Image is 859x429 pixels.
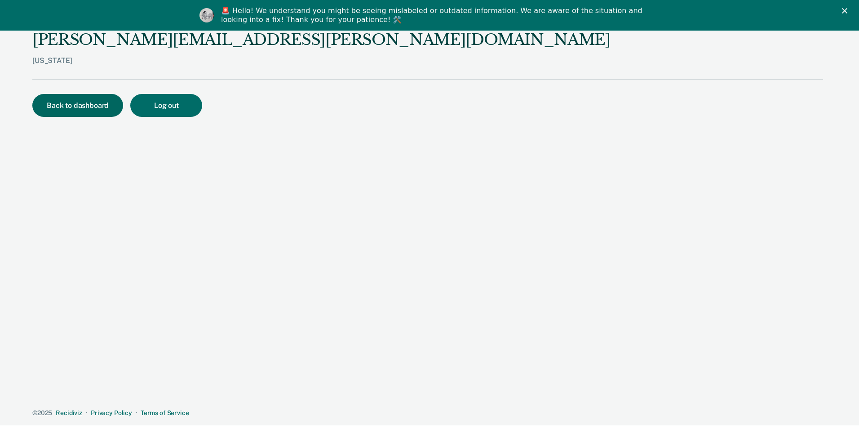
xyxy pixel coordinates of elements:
a: Recidiviz [56,409,82,416]
span: © 2025 [32,409,52,416]
div: [PERSON_NAME][EMAIL_ADDRESS][PERSON_NAME][DOMAIN_NAME] [32,31,611,49]
a: Back to dashboard [32,102,130,109]
a: Privacy Policy [91,409,132,416]
div: · · [32,409,823,417]
div: Close [842,8,851,13]
button: Back to dashboard [32,94,123,117]
div: [US_STATE] [32,56,611,79]
button: Log out [130,94,202,117]
img: Profile image for Kim [199,8,214,22]
a: Terms of Service [141,409,189,416]
div: 🚨 Hello! We understand you might be seeing mislabeled or outdated information. We are aware of th... [221,6,645,24]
